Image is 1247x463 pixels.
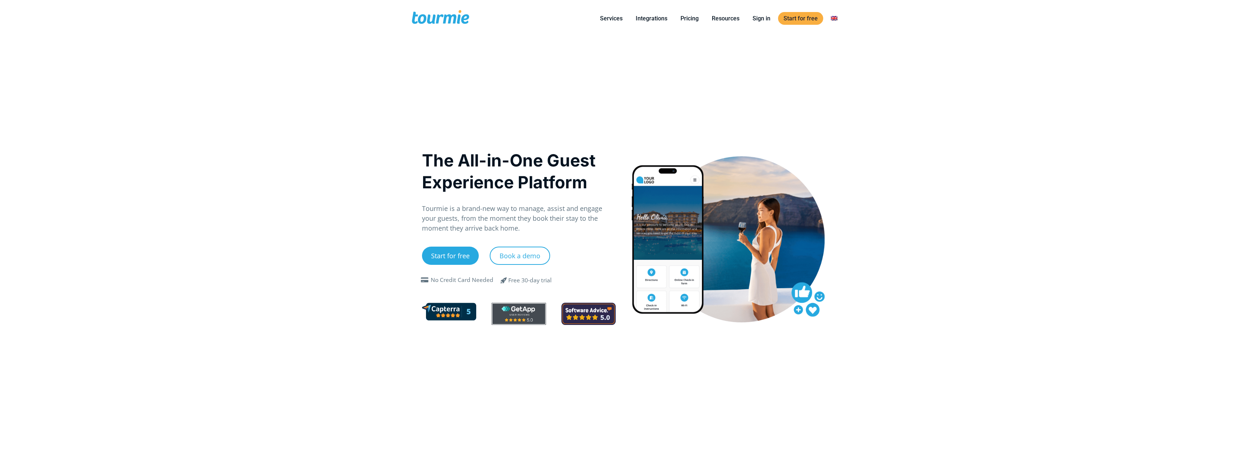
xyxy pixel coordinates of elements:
a: Resources [706,14,745,23]
a: Start for free [422,247,479,265]
h1: The All-in-One Guest Experience Platform [422,149,616,193]
span:  [495,276,513,285]
p: Tourmie is a brand-new way to manage, assist and engage your guests, from the moment they book th... [422,204,616,233]
a: Integrations [630,14,673,23]
div: Free 30-day trial [508,276,552,285]
span:  [419,277,431,283]
a: Start for free [778,12,823,25]
div: No Credit Card Needed [431,276,493,285]
a: Switch to [825,14,843,23]
a: Book a demo [490,247,550,265]
a: Sign in [747,14,776,23]
a: Services [595,14,628,23]
a: Pricing [675,14,704,23]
